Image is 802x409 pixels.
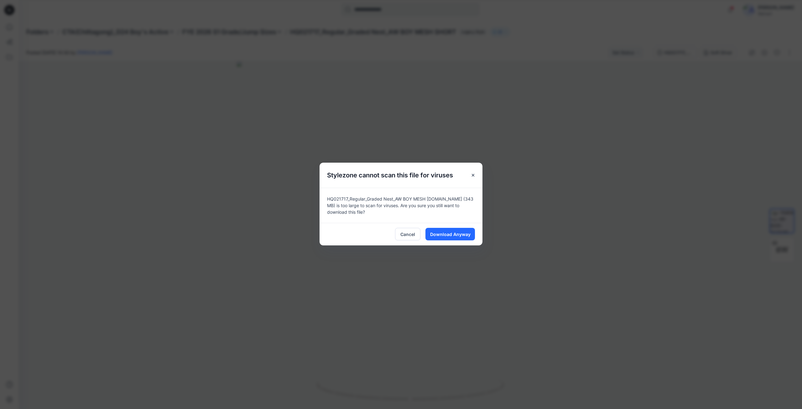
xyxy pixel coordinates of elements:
span: Download Anyway [430,231,471,238]
span: Cancel [400,231,415,238]
h5: Stylezone cannot scan this file for viruses [320,163,461,188]
div: HQ021717_Regular_Graded Nest_AW BOY MESH [DOMAIN_NAME] (343 MB) is too large to scan for viruses.... [320,188,482,223]
button: Cancel [395,228,420,240]
button: Download Anyway [425,228,475,240]
button: Close [467,170,479,181]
